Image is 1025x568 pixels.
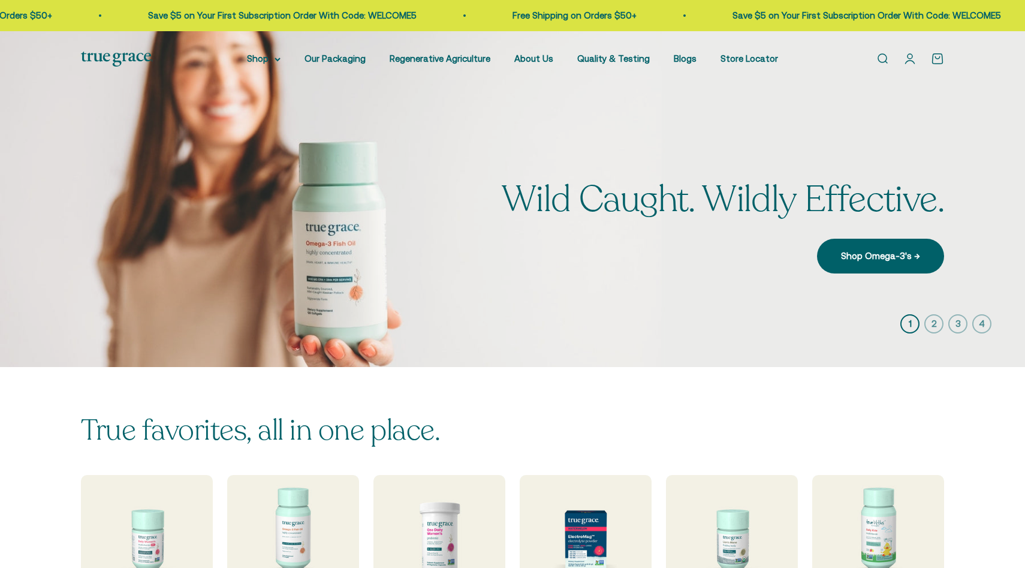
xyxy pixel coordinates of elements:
split-lines: True favorites, all in one place. [81,411,440,450]
button: 3 [948,314,967,333]
button: 4 [972,314,991,333]
split-lines: Wild Caught. Wildly Effective. [502,175,944,224]
button: 1 [900,314,920,333]
a: Our Packaging [305,53,366,64]
a: Store Locator [720,53,778,64]
p: Save $5 on Your First Subscription Order With Code: WELCOME5 [138,8,406,23]
a: Regenerative Agriculture [390,53,490,64]
a: Shop Omega-3's → [817,239,944,274]
a: Blogs [674,53,697,64]
a: About Us [514,53,553,64]
summary: Shop [247,52,281,66]
button: 2 [924,314,943,333]
a: Quality & Testing [577,53,650,64]
p: Save $5 on Your First Subscription Order With Code: WELCOME5 [722,8,991,23]
a: Free Shipping on Orders $50+ [502,10,626,20]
